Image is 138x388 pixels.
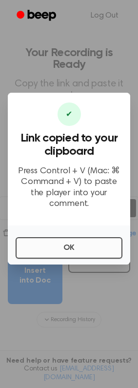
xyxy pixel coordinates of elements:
[16,132,122,158] h3: Link copied to your clipboard
[16,237,122,259] button: OK
[81,4,128,27] a: Log Out
[16,166,122,210] p: Press Control + V (Mac: ⌘ Command + V) to paste the player into your comment.
[58,102,81,126] div: ✔
[10,6,65,25] a: Beep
